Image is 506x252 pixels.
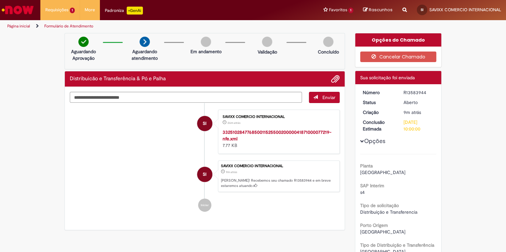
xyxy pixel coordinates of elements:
[403,109,421,115] time: 01/10/2025 05:39:31
[360,183,384,189] b: SAP Interim
[67,48,100,61] p: Aguardando Aprovação
[70,103,340,219] ul: Histórico de tíquete
[358,109,399,116] dt: Criação
[5,20,332,32] ul: Trilhas de página
[360,209,417,215] span: Distribuição e Transferencia
[203,166,206,182] span: SI
[358,119,399,132] dt: Conclusão Estimada
[318,49,339,55] p: Concluído
[197,167,212,182] div: SAVIXX COMERCIO INTERNACIONAL
[421,8,423,12] span: SI
[309,92,340,103] button: Enviar
[403,109,421,115] span: 9m atrás
[7,23,30,29] a: Página inicial
[360,189,365,195] span: s4
[329,7,347,13] span: Favoritos
[358,99,399,106] dt: Status
[360,75,415,81] span: Sua solicitação foi enviada
[226,170,237,174] time: 01/10/2025 05:39:31
[429,7,501,13] span: SAVIXX COMERCIO INTERNACIONAL
[360,169,405,175] span: [GEOGRAPHIC_DATA]
[403,119,434,132] div: [DATE] 10:00:00
[257,49,277,55] p: Validação
[1,3,35,17] img: ServiceNow
[360,242,434,248] b: Tipo de Distribuição e Transferência
[190,48,222,55] p: Em andamento
[85,7,95,13] span: More
[197,116,212,131] div: SAVIXX COMERCIO INTERNACIONAL
[322,94,335,100] span: Enviar
[223,129,333,149] div: 7.77 KB
[403,89,434,96] div: R13583944
[226,170,237,174] span: 9m atrás
[223,115,333,119] div: SAVIXX COMERCIO INTERNACIONAL
[129,48,161,61] p: Aguardando atendimento
[348,8,353,13] span: 1
[70,8,75,13] span: 1
[221,164,336,168] div: SAVIXX COMERCIO INTERNACIONAL
[105,7,143,15] div: Padroniza
[201,37,211,47] img: img-circle-grey.png
[223,129,331,142] a: 33251028477685001152550020000041871000077219-nfe.xml
[331,75,340,83] button: Adicionar anexos
[360,163,373,169] b: Planta
[403,109,434,116] div: 01/10/2025 05:39:31
[44,23,93,29] a: Formulário de Atendimento
[140,37,150,47] img: arrow-next.png
[360,52,437,62] button: Cancelar Chamado
[360,222,388,228] b: Porto Origem
[403,99,434,106] div: Aberto
[70,161,340,192] li: SAVIXX COMERCIO INTERNACIONAL
[228,121,240,125] span: 26m atrás
[323,37,333,47] img: img-circle-grey.png
[358,89,399,96] dt: Número
[127,7,143,15] p: +GenAi
[45,7,68,13] span: Requisições
[78,37,89,47] img: check-circle-green.png
[363,7,393,13] a: Rascunhos
[228,121,240,125] time: 01/10/2025 05:23:16
[70,92,302,103] textarea: Digite sua mensagem aqui...
[360,202,399,208] b: Tipo de solicitação
[70,76,166,82] h2: Distribuicão e Transferência & Pó e Palha Histórico de tíquete
[221,178,336,188] p: [PERSON_NAME]! Recebemos seu chamado R13583944 e em breve estaremos atuando.
[360,229,405,235] span: [GEOGRAPHIC_DATA]
[355,33,442,47] div: Opções do Chamado
[203,116,206,131] span: SI
[262,37,272,47] img: img-circle-grey.png
[369,7,393,13] span: Rascunhos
